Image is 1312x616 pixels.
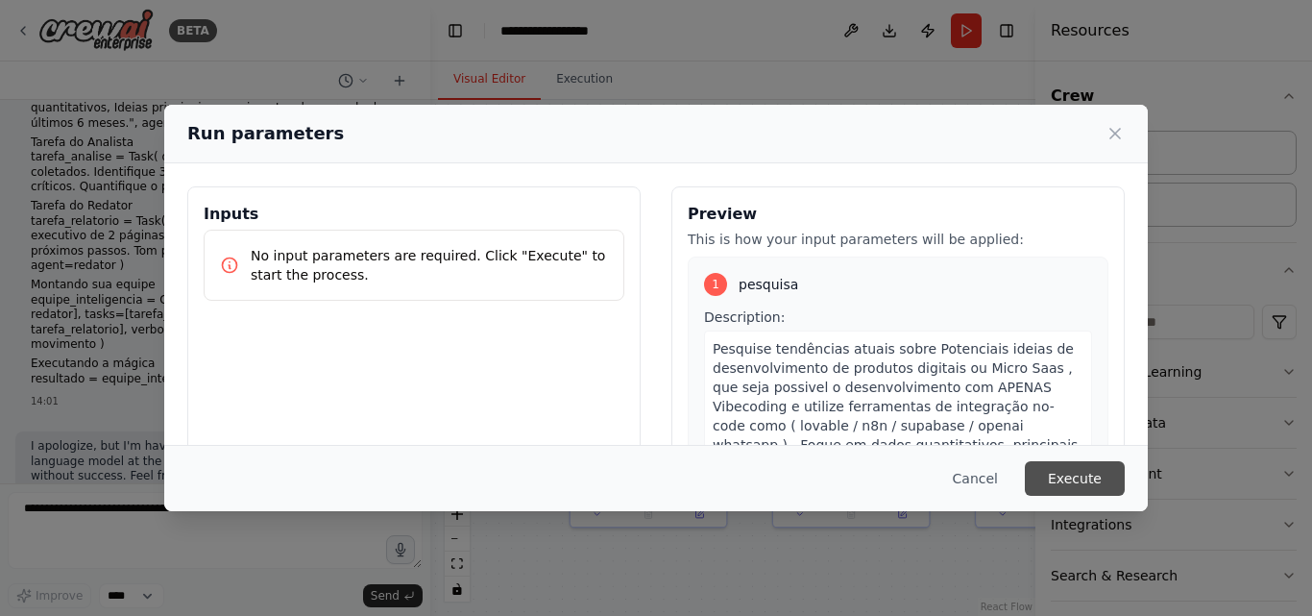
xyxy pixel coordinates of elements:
button: Cancel [937,461,1013,496]
div: 1 [704,273,727,296]
p: No input parameters are required. Click "Execute" to start the process. [251,246,608,284]
p: This is how your input parameters will be applied: [688,230,1108,249]
h3: Preview [688,203,1108,226]
span: pesquisa [739,275,798,294]
h3: Inputs [204,203,624,226]
span: Description: [704,309,785,325]
span: Pesquise tendências atuais sobre Potenciais ideias de desenvolvimento de produtos digitais ou Mic... [713,341,1078,491]
h2: Run parameters [187,120,344,147]
button: Execute [1025,461,1125,496]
